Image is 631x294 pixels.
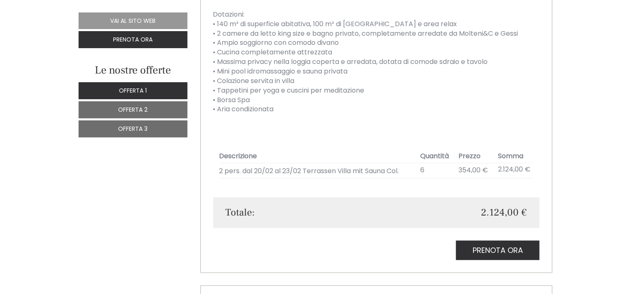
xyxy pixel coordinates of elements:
[219,150,417,163] th: Descrizione
[118,125,148,133] span: Offerta 3
[456,150,495,163] th: Prezzo
[495,163,533,178] td: 2.124,00 €
[459,165,488,175] span: 354,00 €
[119,86,147,95] span: Offerta 1
[118,105,148,114] span: Offerta 2
[219,163,417,178] td: 2 pers. dal 20/02 al 23/02 Terrassen Villa mit Sauna Col.
[417,163,456,178] td: 6
[219,206,377,220] div: Totale:
[481,206,527,220] span: 2.124,00 €
[79,31,187,48] a: Prenota ora
[79,12,187,29] a: Vai al sito web
[495,150,533,163] th: Somma
[456,240,540,260] a: Prenota ora
[79,63,187,78] div: Le nostre offerte
[417,150,456,163] th: Quantità
[213,10,540,114] p: Dotazioni: • 140 m² di superficie abitativa, 100 m² di [GEOGRAPHIC_DATA] e area relax • 2 camere ...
